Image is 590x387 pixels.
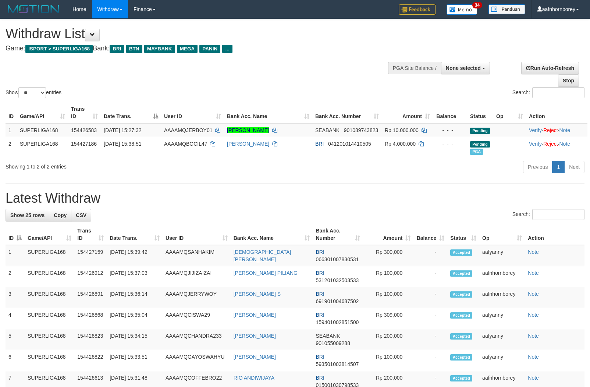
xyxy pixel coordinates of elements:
span: Accepted [450,354,472,361]
td: Rp 100,000 [363,287,413,308]
a: Show 25 rows [6,209,49,221]
span: Accepted [450,249,472,256]
a: Previous [523,161,552,173]
th: Amount: activate to sort column ascending [382,102,433,123]
div: - - - [436,140,464,148]
td: - [413,329,447,350]
span: SEABANK [315,127,340,133]
td: SUPERLIGA168 [17,123,68,137]
a: [PERSON_NAME] [234,354,276,360]
span: BRI [316,249,324,255]
td: SUPERLIGA168 [25,308,74,329]
th: User ID: activate to sort column ascending [161,102,224,123]
span: Accepted [450,375,472,381]
span: Marked by aafsengchandara [470,149,483,155]
th: User ID: activate to sort column ascending [163,224,231,245]
td: [DATE] 15:39:42 [107,245,163,266]
td: Rp 200,000 [363,329,413,350]
span: 34 [472,2,482,8]
th: Amount: activate to sort column ascending [363,224,413,245]
th: Game/API: activate to sort column ascending [25,224,74,245]
a: [PERSON_NAME] [234,333,276,339]
th: Balance [433,102,467,123]
a: Note [559,141,570,147]
td: 2 [6,266,25,287]
a: Note [528,312,539,318]
label: Search: [512,87,584,98]
td: SUPERLIGA168 [25,266,74,287]
a: Note [528,270,539,276]
span: AAAAMQJERBOY01 [164,127,213,133]
th: ID [6,102,17,123]
td: 3 [6,287,25,308]
td: aafnhornborey [479,287,525,308]
td: · · [526,123,587,137]
td: 6 [6,350,25,371]
span: BRI [316,312,324,318]
input: Search: [532,87,584,98]
td: - [413,287,447,308]
td: AAAAMQCISWA29 [163,308,231,329]
a: Run Auto-Refresh [521,62,579,74]
td: 4 [6,308,25,329]
th: Action [525,224,584,245]
td: aafyanny [479,245,525,266]
span: BTN [126,45,142,53]
td: - [413,266,447,287]
th: Date Trans.: activate to sort column ascending [107,224,163,245]
span: MEGA [177,45,198,53]
td: aafyanny [479,329,525,350]
td: 154426891 [74,287,107,308]
a: Note [528,249,539,255]
a: Reject [543,141,558,147]
th: Op: activate to sort column ascending [493,102,526,123]
td: SUPERLIGA168 [25,329,74,350]
div: PGA Site Balance / [388,62,441,74]
span: Show 25 rows [10,212,45,218]
span: BRI [315,141,324,147]
span: BRI [110,45,124,53]
span: BRI [316,354,324,360]
td: [DATE] 15:36:14 [107,287,163,308]
a: Note [528,375,539,381]
span: Copy 901089743823 to clipboard [344,127,378,133]
input: Search: [532,209,584,220]
td: 1 [6,123,17,137]
h1: Withdraw List [6,26,386,41]
img: MOTION_logo.png [6,4,61,15]
td: [DATE] 15:35:04 [107,308,163,329]
span: BRI [316,270,324,276]
td: 154427159 [74,245,107,266]
span: None selected [446,65,481,71]
th: Status [467,102,493,123]
th: Op: activate to sort column ascending [479,224,525,245]
span: Accepted [450,312,472,319]
a: [DEMOGRAPHIC_DATA][PERSON_NAME] [234,249,291,262]
a: Reject [543,127,558,133]
span: AAAAMQBOCIL47 [164,141,207,147]
td: aafyanny [479,308,525,329]
h4: Game: Bank: [6,45,386,52]
th: Trans ID: activate to sort column ascending [74,224,107,245]
td: AAAAMQJIJIZAIZAI [163,266,231,287]
span: [DATE] 15:27:32 [104,127,141,133]
a: 1 [552,161,565,173]
button: None selected [441,62,490,74]
td: - [413,350,447,371]
a: [PERSON_NAME] [227,141,269,147]
th: Bank Acc. Name: activate to sort column ascending [224,102,312,123]
a: Note [528,333,539,339]
td: 2 [6,137,17,158]
div: - - - [436,127,464,134]
span: PANIN [199,45,220,53]
img: panduan.png [488,4,525,14]
td: 5 [6,329,25,350]
span: Accepted [450,291,472,298]
td: · · [526,137,587,158]
a: Note [528,291,539,297]
td: AAAAMQCHANDRA233 [163,329,231,350]
td: Rp 309,000 [363,308,413,329]
td: 154426912 [74,266,107,287]
span: Accepted [450,333,472,340]
span: ... [222,45,232,53]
